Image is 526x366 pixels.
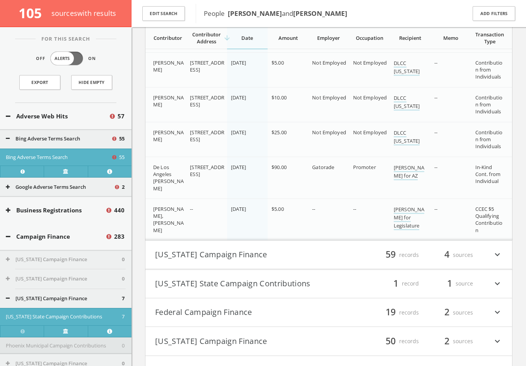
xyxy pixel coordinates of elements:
[356,34,383,41] span: Occupation
[114,206,125,215] span: 440
[231,129,246,136] span: [DATE]
[372,335,419,348] div: records
[6,206,105,215] button: Business Registrations
[353,94,387,101] span: Not Employed
[434,164,437,171] span: --
[278,34,298,41] span: Amount
[372,248,419,262] div: records
[153,94,184,108] span: [PERSON_NAME]
[122,295,125,303] span: 7
[36,55,45,62] span: Off
[231,94,246,101] span: [DATE]
[122,342,125,350] span: 0
[153,164,184,192] span: De Los Angeles [PERSON_NAME]
[473,6,515,21] button: Add Filters
[312,94,346,101] span: Not Employed
[153,205,184,234] span: [PERSON_NAME], [PERSON_NAME]
[6,275,122,283] button: [US_STATE] Campaign Finance
[353,59,387,66] span: Not Employed
[6,183,114,191] button: Google Adverse Terms Search
[272,129,287,136] span: $25.00
[427,306,473,319] div: sources
[122,275,125,283] span: 0
[19,75,60,90] a: Export
[353,129,387,136] span: Not Employed
[190,205,193,212] span: --
[272,59,284,66] span: $5.00
[122,313,125,321] span: 7
[6,313,122,321] button: [US_STATE] State Campaign Contributions
[6,135,111,143] button: Bing Adverse Terms Search
[118,112,125,121] span: 57
[427,277,473,290] div: source
[443,34,458,41] span: Memo
[119,154,125,161] span: 55
[492,277,502,290] i: expand_more
[6,342,122,350] button: Phoenix Municipal Campaign Contributions
[119,135,125,143] span: 55
[6,295,122,303] button: [US_STATE] Campaign Finance
[154,34,182,41] span: Contributor
[434,129,437,136] span: --
[44,325,87,337] a: Verify at source
[153,59,184,73] span: [PERSON_NAME]
[475,129,502,150] span: Contribution from Individuals
[382,306,399,319] span: 19
[394,164,424,180] a: [PERSON_NAME] for AZ
[353,164,376,171] span: Promoter
[394,94,420,111] a: DLCC [US_STATE]
[44,166,87,177] a: Verify at source
[312,205,315,212] span: --
[190,164,224,178] span: [STREET_ADDRESS]
[434,205,437,212] span: --
[444,277,456,290] span: 1
[142,6,185,21] button: Edit Search
[223,34,231,42] i: arrow_downward
[372,277,419,290] div: record
[293,9,347,18] b: [PERSON_NAME]
[434,59,437,66] span: --
[312,164,334,171] span: Gatorade
[394,129,420,145] a: DLCC [US_STATE]
[36,35,96,43] span: For This Search
[231,205,246,212] span: [DATE]
[475,59,502,80] span: Contribution from Individuals
[441,248,453,262] span: 4
[272,205,284,212] span: $5.00
[312,129,346,136] span: Not Employed
[19,4,48,22] span: 105
[6,154,111,161] button: Bing Adverse Terms Search
[153,129,184,143] span: [PERSON_NAME]
[122,256,125,263] span: 0
[441,306,453,319] span: 2
[372,306,419,319] div: records
[114,232,125,241] span: 283
[192,31,221,45] span: Contributor Address
[122,183,125,191] span: 2
[190,129,224,143] span: [STREET_ADDRESS]
[427,335,473,348] div: sources
[382,248,399,262] span: 59
[394,206,424,230] a: [PERSON_NAME] for Legislature
[434,94,437,101] span: --
[492,335,502,348] i: expand_more
[231,59,246,66] span: [DATE]
[399,34,421,41] span: Recipient
[427,248,473,262] div: sources
[88,55,96,62] span: On
[6,256,122,263] button: [US_STATE] Campaign Finance
[475,94,502,115] span: Contribution from Individuals
[353,205,356,212] span: --
[492,248,502,262] i: expand_more
[155,277,329,290] button: [US_STATE] State Campaign Contributions
[394,60,420,76] a: DLCC [US_STATE]
[475,31,504,45] span: Transaction Type
[317,34,340,41] span: Employer
[51,9,116,18] span: source s with results
[155,335,329,348] button: [US_STATE] Campaign Finance
[228,9,282,18] b: [PERSON_NAME]
[6,232,105,241] button: Campaign Finance
[272,94,287,101] span: $10.00
[382,334,399,348] span: 50
[190,94,224,108] span: [STREET_ADDRESS]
